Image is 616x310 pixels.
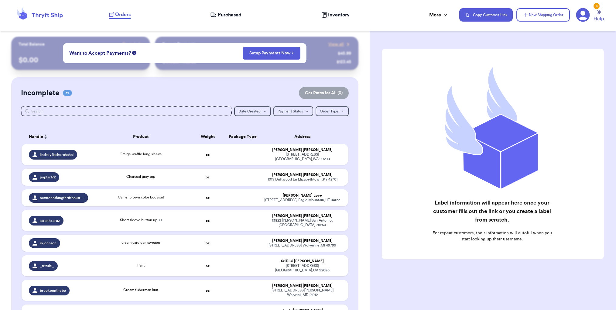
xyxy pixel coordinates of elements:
[264,243,341,248] div: [STREET_ADDRESS] Wolverine , MI 49799
[260,129,348,144] th: Address
[264,177,341,182] div: 1015 Driftwood Ln Elizabethtown , KY 42701
[159,218,162,222] span: + 1
[328,11,350,19] span: Inventory
[115,11,131,18] span: Orders
[122,41,143,47] a: Payout
[429,11,448,19] div: More
[234,106,271,116] button: Date Created
[264,284,341,288] div: [PERSON_NAME] [PERSON_NAME]
[206,219,210,222] strong: oz
[43,133,48,140] button: Sort ascending
[576,8,590,22] a: 3
[162,41,196,47] p: Recent Payments
[109,11,131,19] a: Orders
[321,11,350,19] a: Inventory
[206,264,210,268] strong: oz
[264,173,341,177] div: [PERSON_NAME] [PERSON_NAME]
[278,109,303,113] span: Payment Status
[594,15,604,22] span: Help
[121,241,160,244] span: cream cardigan sweater
[137,263,145,267] span: Pant
[69,50,131,57] span: Want to Accept Payments?
[40,218,60,223] span: sarahhxcruz
[516,8,570,22] button: New Shipping Order
[264,214,341,218] div: [PERSON_NAME] [PERSON_NAME]
[238,109,261,113] span: Date Created
[264,193,341,198] div: [PERSON_NAME] Love
[299,87,349,99] button: Get Rates for All (0)
[21,88,59,98] h2: Incomplete
[316,106,349,116] button: Order Type
[459,8,513,22] button: Copy Customer Link
[594,3,600,9] div: 3
[122,41,135,47] span: Payout
[243,47,300,60] button: Setup Payments Now
[328,41,351,47] a: View all
[429,230,556,242] p: For repeat customers, their information will autofill when you start looking up their username.
[210,11,241,19] a: Purchased
[206,289,210,292] strong: oz
[19,41,45,47] p: Total Balance
[264,148,341,152] div: [PERSON_NAME] [PERSON_NAME]
[40,241,56,246] span: rkjohnson
[206,153,210,157] strong: oz
[40,288,66,293] span: brookeonthebo
[120,218,162,222] span: Short sleeve button up
[21,106,232,116] input: Search
[273,106,313,116] button: Payment Status
[123,288,158,292] span: Cream fisherman knit
[264,263,341,273] div: [STREET_ADDRESS] [GEOGRAPHIC_DATA] , CA 92086
[126,175,155,178] span: Charcoal gray top
[264,288,341,297] div: [STREET_ADDRESS][PERSON_NAME] Warwick , MD 21912
[190,129,225,144] th: Weight
[264,218,341,227] div: 13822 [PERSON_NAME] San Antonio , [GEOGRAPHIC_DATA] 78254
[225,129,260,144] th: Package Type
[29,134,43,140] span: Handle
[338,50,351,57] div: $ 45.99
[40,195,84,200] span: nexttonothingthriftboutique
[337,59,351,65] div: $ 123.45
[40,175,56,180] span: poptart72
[264,239,341,243] div: [PERSON_NAME] [PERSON_NAME]
[120,152,162,156] span: Greige waffle long sleeve
[92,129,190,144] th: Product
[63,90,72,96] span: 11
[594,10,604,22] a: Help
[19,55,143,65] p: $ 0.00
[40,263,54,268] span: _sritulsi_
[264,259,341,263] div: SriTulsi [PERSON_NAME]
[218,11,241,19] span: Purchased
[429,198,556,224] h2: Label information will appear here once your customer fills out the link or you create a label fr...
[320,109,338,113] span: Order Type
[206,241,210,245] strong: oz
[206,196,210,200] strong: oz
[206,175,210,179] strong: oz
[40,152,74,157] span: lindseyfischerchahal
[249,50,294,56] a: Setup Payments Now
[118,195,164,199] span: Camel brown color bodysuit
[264,152,341,161] div: [STREET_ADDRESS] [GEOGRAPHIC_DATA] , WA 99208
[264,198,341,202] div: [STREET_ADDRESS] Eagle Mountain , UT 84013
[328,41,344,47] span: View all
